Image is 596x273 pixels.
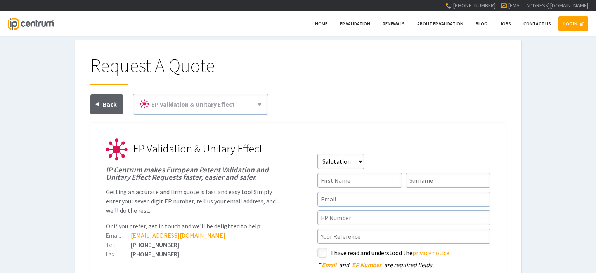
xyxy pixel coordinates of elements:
[317,262,490,268] div: ' ' and ' ' are required fields.
[310,16,333,31] a: Home
[335,16,375,31] a: EP Validation
[417,21,463,26] span: About EP Validation
[106,187,279,215] p: Getting an accurate and firm quote is fast and easy too! Simply enter your seven digit EP number,...
[518,16,556,31] a: Contact Us
[453,2,496,9] span: [PHONE_NUMBER]
[340,21,370,26] span: EP Validation
[500,21,511,26] span: Jobs
[378,16,410,31] a: Renewals
[352,261,381,269] span: EP Number
[131,231,225,239] a: [EMAIL_ADDRESS][DOMAIN_NAME]
[137,98,265,111] a: EP Validation & Unitary Effect
[383,21,405,26] span: Renewals
[317,210,490,225] input: EP Number
[322,261,336,269] span: Email
[151,100,235,108] span: EP Validation & Unitary Effect
[106,251,279,257] div: [PHONE_NUMBER]
[106,251,131,257] div: Fax:
[133,142,263,156] span: EP Validation & Unitary Effect
[495,16,516,31] a: Jobs
[106,241,279,248] div: [PHONE_NUMBER]
[406,173,490,188] input: Surname
[103,100,117,108] span: Back
[106,221,279,231] p: Or if you prefer, get in touch and we'll be delighted to help:
[106,241,131,248] div: Tel:
[471,16,492,31] a: Blog
[106,232,131,238] div: Email:
[331,248,490,258] label: I have read and understood the
[476,21,487,26] span: Blog
[317,192,490,206] input: Email
[90,94,123,114] a: Back
[508,2,588,9] a: [EMAIL_ADDRESS][DOMAIN_NAME]
[90,56,506,85] h1: Request A Quote
[412,16,468,31] a: About EP Validation
[317,229,490,244] input: Your Reference
[315,21,327,26] span: Home
[8,11,54,36] a: IP Centrum
[317,173,402,188] input: First Name
[523,21,551,26] span: Contact Us
[106,166,279,181] h1: IP Centrum makes European Patent Validation and Unitary Effect Requests faster, easier and safer.
[412,249,449,257] a: privacy notice
[558,16,588,31] a: LOG IN
[317,248,327,258] label: styled-checkbox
